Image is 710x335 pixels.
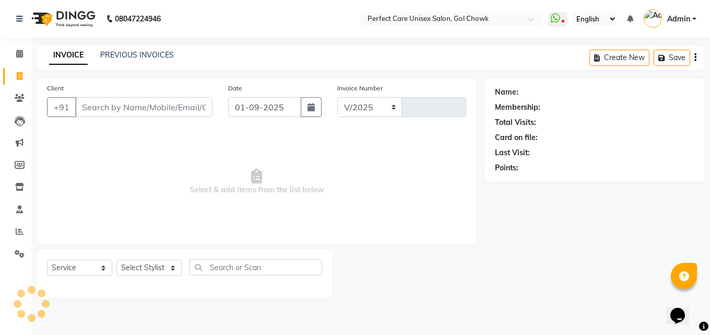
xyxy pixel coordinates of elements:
img: logo [27,4,98,33]
iframe: chat widget [666,293,700,325]
div: Name: [495,87,518,98]
input: Search by Name/Mobile/Email/Code [75,97,212,117]
span: Admin [667,14,690,25]
a: PREVIOUS INVOICES [100,50,174,60]
div: Total Visits: [495,117,536,128]
b: 08047224946 [115,4,161,33]
div: Last Visit: [495,147,530,158]
label: Date [228,84,242,93]
span: Select & add items from the list below [47,130,466,234]
div: Membership: [495,102,540,113]
img: Admin [644,9,662,28]
label: Invoice Number [337,84,383,93]
button: Save [654,50,690,66]
button: +91 [47,97,76,117]
label: Client [47,84,64,93]
a: INVOICE [49,46,88,65]
div: Points: [495,163,518,174]
div: Card on file: [495,132,538,143]
input: Search or Scan [190,259,322,275]
button: Create New [589,50,649,66]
